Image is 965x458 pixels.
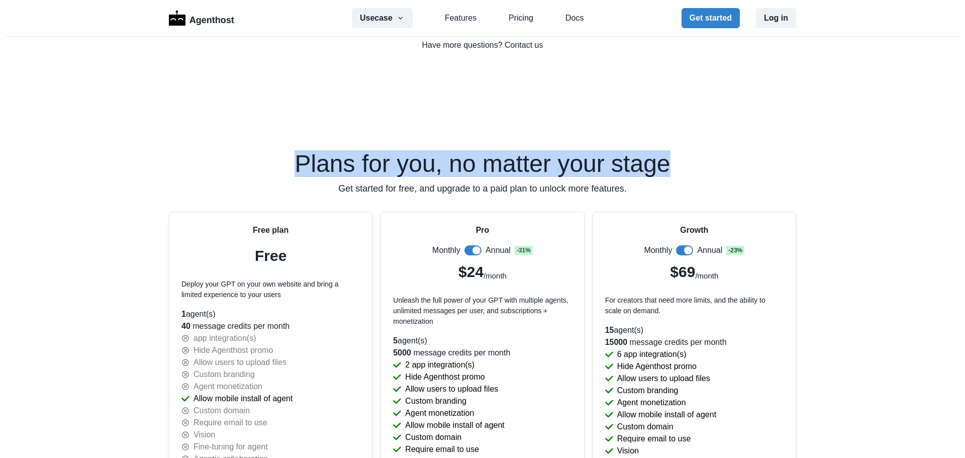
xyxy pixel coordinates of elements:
[617,409,716,421] p: Allow mobile install of agent
[565,12,584,24] a: Docs
[194,344,273,356] p: Hide Agenthost promo
[194,429,215,441] p: Vision
[169,10,234,27] a: LogoAgenthost
[617,433,691,445] p: Require email to use
[680,224,708,236] p: Growth
[644,244,672,256] p: Monthly
[605,336,784,348] p: message credits per month
[393,335,571,347] p: agent(s)
[405,443,479,455] p: Require email to use
[486,244,511,256] p: Annual
[509,12,533,24] a: Pricing
[605,326,614,334] span: 15
[194,441,268,453] p: Fine-tuning for agent
[194,369,255,381] p: Custom branding
[194,405,250,417] p: Custom domain
[255,244,286,267] p: Free
[697,244,722,256] p: Annual
[515,246,533,255] span: - 31 %
[726,246,744,255] span: - 23 %
[405,371,485,383] p: Hide Agenthost promo
[181,308,360,320] p: agent(s)
[393,295,571,327] p: Unleash the full power of your GPT with multiple agents, unlimited messages per user, and subscri...
[617,445,639,457] p: Vision
[194,417,267,429] p: Require email to use
[617,360,697,373] p: Hide Agenthost promo
[169,11,185,26] img: Logo
[194,381,262,393] p: Agent monetization
[458,260,484,283] p: $24
[189,10,234,27] p: Agenthost
[445,12,476,24] a: Features
[476,224,490,236] p: Pro
[617,373,710,385] p: Allow users to upload files
[756,8,796,28] button: Log in
[682,8,740,28] button: Get started
[181,322,190,330] span: 40
[617,348,687,360] p: 6 app integration(s)
[405,419,504,431] p: Allow mobile install of agent
[405,383,498,395] p: Allow users to upload files
[605,324,784,336] p: agent(s)
[169,39,796,51] a: Have more questions? Contact us
[393,336,398,345] span: 5
[605,338,628,346] span: 15000
[169,182,796,196] p: Get started for free, and upgrade to a paid plan to unlock more features.
[169,152,796,176] h2: Plans for you, no matter your stage
[405,395,466,407] p: Custom branding
[393,347,571,359] p: message credits per month
[181,310,186,318] span: 1
[432,244,460,256] p: Monthly
[352,8,413,28] button: Usecase
[253,224,288,236] p: Free plan
[194,393,293,405] p: Allow mobile install of agent
[670,260,695,283] p: $69
[181,279,360,300] p: Deploy your GPT on your own website and bring a limited experience to your users
[405,407,474,419] p: Agent monetization
[393,348,411,357] span: 5000
[405,359,474,371] p: 2 app integration(s)
[484,270,507,282] p: /month
[194,356,286,369] p: Allow users to upload files
[617,397,686,409] p: Agent monetization
[617,421,673,433] p: Custom domain
[194,332,256,344] p: app integration(s)
[181,320,360,332] p: message credits per month
[617,385,679,397] p: Custom branding
[605,295,784,316] p: For creators that need more limits, and the ability to scale on demand.
[405,431,461,443] p: Custom domain
[695,270,718,282] p: /month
